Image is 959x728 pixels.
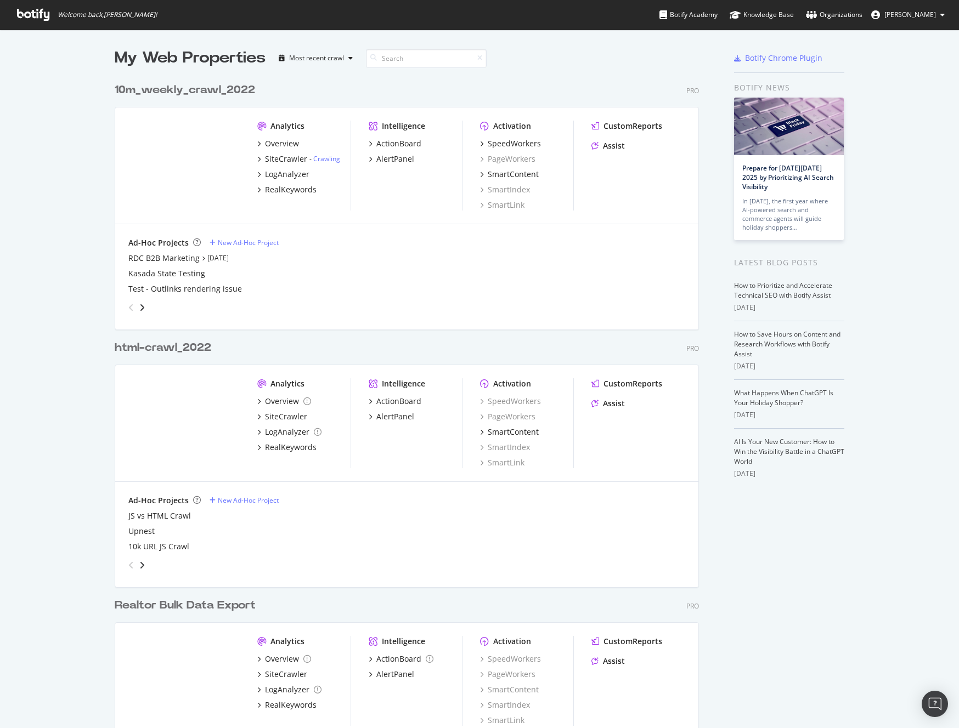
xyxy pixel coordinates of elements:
[369,138,421,149] a: ActionBoard
[480,699,530,710] div: SmartIndex
[265,396,299,407] div: Overview
[734,388,833,407] a: What Happens When ChatGPT Is Your Holiday Shopper?
[884,10,936,19] span: Jacqueline Urick
[376,138,421,149] div: ActionBoard
[734,437,844,466] a: AI Is Your New Customer: How to Win the Visibility Battle in a ChatGPT World
[265,442,317,453] div: RealKeywords
[591,378,662,389] a: CustomReports
[257,669,307,680] a: SiteCrawler
[257,411,307,422] a: SiteCrawler
[480,653,541,664] a: SpeedWorkers
[480,138,541,149] a: SpeedWorkers
[270,121,304,132] div: Analytics
[128,541,189,552] a: 10k URL JS Crawl
[128,253,200,264] a: RDC B2B Marketing
[480,715,524,726] a: SmartLink
[257,396,311,407] a: Overview
[257,653,311,664] a: Overview
[257,699,317,710] a: RealKeywords
[382,636,425,647] div: Intelligence
[603,656,625,667] div: Assist
[742,197,836,232] div: In [DATE], the first year where AI-powered search and commerce agents will guide holiday shoppers…
[265,169,309,180] div: LogAnalyzer
[128,495,189,506] div: Ad-Hoc Projects
[734,281,832,300] a: How to Prioritize and Accelerate Technical SEO with Botify Assist
[369,153,414,164] a: AlertPanel
[603,378,662,389] div: CustomReports
[488,169,539,180] div: SmartContent
[115,82,260,98] a: 10m_weekly_crawl_2022
[265,153,307,164] div: SiteCrawler
[734,82,844,94] div: Botify news
[369,411,414,422] a: AlertPanel
[376,653,421,664] div: ActionBoard
[734,303,844,312] div: [DATE]
[493,378,531,389] div: Activation
[257,138,299,149] a: Overview
[480,669,535,680] a: PageWorkers
[745,53,822,64] div: Botify Chrome Plugin
[265,669,307,680] div: SiteCrawler
[257,684,321,695] a: LogAnalyzer
[128,510,191,521] a: JS vs HTML Crawl
[734,469,844,479] div: [DATE]
[128,283,242,294] a: Test - Outlinks rendering issue
[376,153,414,164] div: AlertPanel
[265,699,317,710] div: RealKeywords
[115,598,260,613] a: Realtor Bulk Data Export
[115,82,255,98] div: 10m_weekly_crawl_2022
[270,378,304,389] div: Analytics
[128,121,240,209] img: realtor.com
[128,636,240,725] img: realtorsecondary.com
[686,601,699,611] div: Pro
[480,457,524,468] div: SmartLink
[210,496,279,505] a: New Ad-Hoc Project
[480,169,539,180] a: SmartContent
[734,98,844,155] img: Prepare for Black Friday 2025 by Prioritizing AI Search Visibility
[488,426,539,437] div: SmartContent
[124,299,138,316] div: angle-left
[128,526,155,537] a: Upnest
[265,411,307,422] div: SiteCrawler
[138,302,146,313] div: angle-right
[480,396,541,407] a: SpeedWorkers
[257,169,309,180] a: LogAnalyzer
[128,237,189,248] div: Ad-Hoc Projects
[480,153,535,164] a: PageWorkers
[265,426,309,437] div: LogAnalyzer
[115,47,266,69] div: My Web Properties
[218,496,279,505] div: New Ad-Hoc Project
[265,653,299,664] div: Overview
[218,238,279,247] div: New Ad-Hoc Project
[124,556,138,574] div: angle-left
[591,636,662,647] a: CustomReports
[734,53,822,64] a: Botify Chrome Plugin
[369,396,421,407] a: ActionBoard
[480,684,539,695] a: SmartContent
[369,653,433,664] a: ActionBoard
[480,184,530,195] a: SmartIndex
[257,184,317,195] a: RealKeywords
[207,253,229,263] a: [DATE]
[480,200,524,211] div: SmartLink
[686,344,699,353] div: Pro
[309,154,340,163] div: -
[591,121,662,132] a: CustomReports
[289,55,344,61] div: Most recent crawl
[480,442,530,453] a: SmartIndex
[138,560,146,571] div: angle-right
[376,411,414,422] div: AlertPanel
[659,9,718,20] div: Botify Academy
[382,378,425,389] div: Intelligence
[806,9,862,20] div: Organizations
[734,361,844,371] div: [DATE]
[493,636,531,647] div: Activation
[376,396,421,407] div: ActionBoard
[257,153,340,164] a: SiteCrawler- Crawling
